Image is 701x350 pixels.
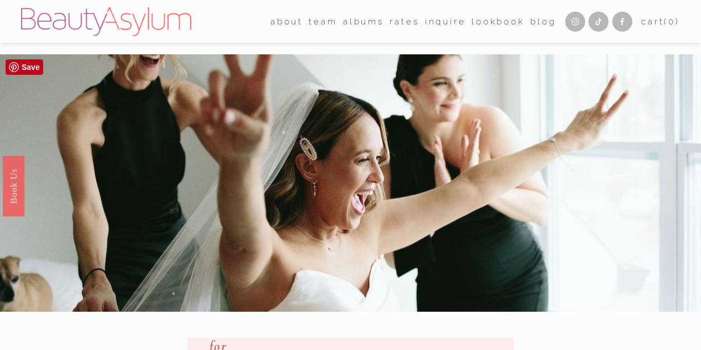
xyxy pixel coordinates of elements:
[589,12,608,32] a: TikTok
[270,13,303,30] a: folder dropdown
[343,13,384,30] a: albums
[664,16,680,27] span: ( )
[390,13,419,30] a: Rates
[565,12,585,32] a: Instagram
[3,155,24,216] a: Book Us
[309,13,337,30] a: folder dropdown
[668,16,676,27] span: 0
[270,14,303,29] span: about
[309,14,337,29] span: team
[530,13,556,30] a: Blog
[21,7,191,36] img: Beauty Asylum | Bridal Hair &amp; Makeup Charlotte &amp; Atlanta
[612,12,632,32] a: Facebook
[641,14,680,29] a: 0 items in cart
[6,59,43,75] a: Pin it!
[425,13,466,30] a: Inquire
[472,13,525,30] a: Lookbook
